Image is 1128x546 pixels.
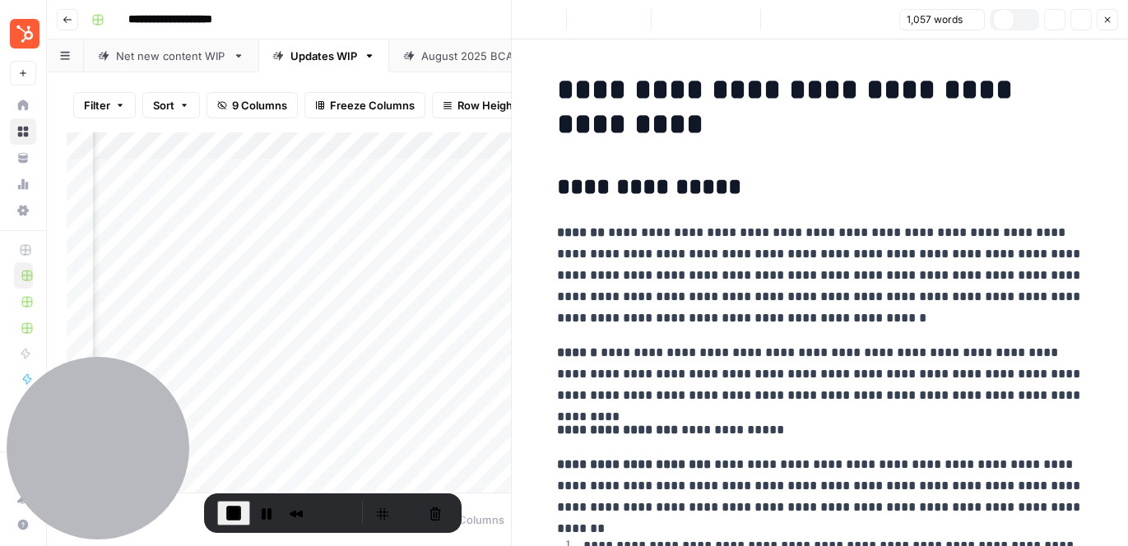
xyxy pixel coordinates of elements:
button: Sort [142,92,200,118]
button: 9 Columns [207,92,298,118]
div: [DATE] BCAP - NNPs [421,48,527,64]
span: Freeze Columns [330,97,415,113]
span: 9 Columns [232,97,287,113]
button: Row Height [432,92,527,118]
span: Row Height [457,97,517,113]
span: Sort [153,97,174,113]
a: Your Data [10,145,36,171]
span: 1,057 words [907,12,963,27]
a: Home [10,92,36,118]
a: Usage [10,171,36,197]
div: Net new content WIP [116,48,226,64]
div: 7/9 Columns [420,507,511,533]
a: [DATE] BCAP - NNPs [389,39,559,72]
button: 1,057 words [899,9,985,30]
button: Freeze Columns [304,92,425,118]
div: Updates WIP [290,48,357,64]
span: Filter [84,97,110,113]
button: Workspace: Blog Content Action Plan [10,13,36,54]
a: Browse [10,118,36,145]
a: Net new content WIP [84,39,258,72]
a: Updates WIP [258,39,389,72]
a: Settings [10,197,36,224]
img: Blog Content Action Plan Logo [10,19,39,49]
button: Filter [73,92,136,118]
